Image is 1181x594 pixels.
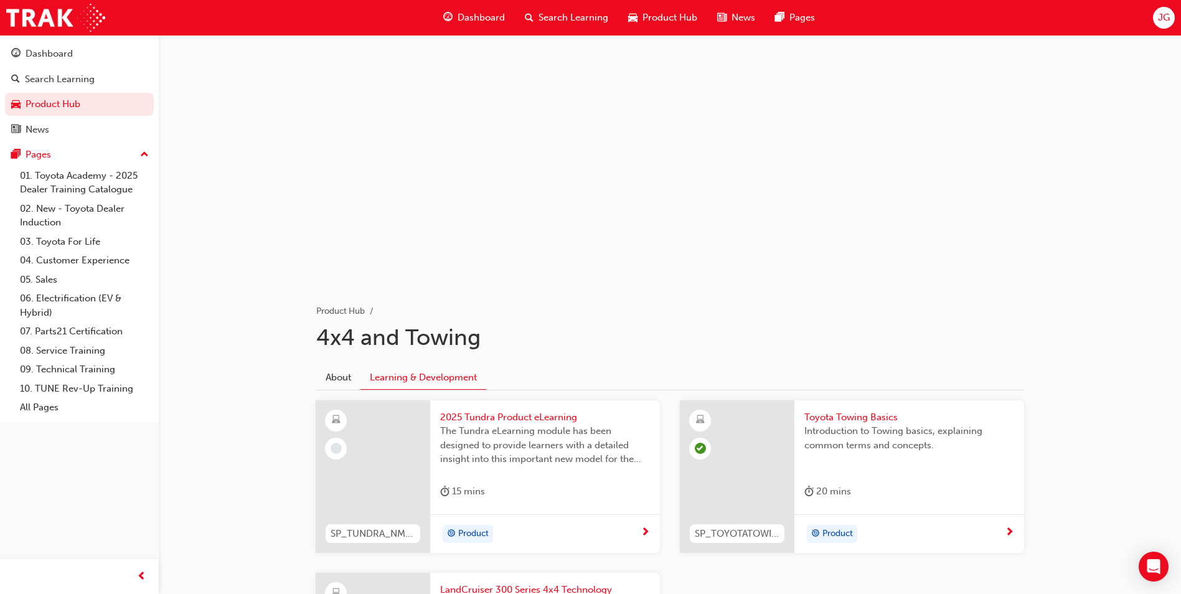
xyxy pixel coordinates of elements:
a: 06. Electrification (EV & Hybrid) [15,289,154,322]
span: Product [822,527,853,541]
button: Pages [5,143,154,166]
a: 08. Service Training [15,341,154,361]
span: next-icon [1005,527,1014,539]
span: prev-icon [137,569,146,585]
div: Open Intercom Messenger [1139,552,1169,582]
span: search-icon [11,74,20,85]
span: learningRecordVerb_NONE-icon [331,443,342,454]
span: learningResourceType_ELEARNING-icon [332,412,341,428]
span: pages-icon [775,10,784,26]
a: 05. Sales [15,270,154,290]
span: Dashboard [458,11,505,25]
span: Search Learning [539,11,608,25]
span: news-icon [11,125,21,136]
button: JG [1153,7,1175,29]
a: SP_TUNDRA_NM0924_EL2025 Tundra Product eLearningThe Tundra eLearning module has been designed to ... [316,400,660,554]
a: News [5,118,154,141]
span: next-icon [641,527,650,539]
span: search-icon [525,10,534,26]
span: learningResourceType_ELEARNING-icon [696,412,705,428]
a: Product Hub [5,93,154,116]
div: 15 mins [440,484,485,499]
span: Toyota Towing Basics [804,410,1014,425]
span: guage-icon [11,49,21,60]
div: Search Learning [25,72,95,87]
a: SP_TOYOTATOWING_0424Toyota Towing BasicsIntroduction to Towing basics, explaining common terms an... [680,400,1024,554]
span: JG [1158,11,1170,25]
span: Pages [789,11,815,25]
span: Product Hub [642,11,697,25]
div: News [26,123,49,137]
span: target-icon [447,526,456,542]
span: car-icon [11,99,21,110]
span: SP_TUNDRA_NM0924_EL [331,527,415,541]
span: target-icon [811,526,820,542]
span: Product [458,527,489,541]
a: 03. Toyota For Life [15,232,154,252]
a: pages-iconPages [765,5,825,31]
div: Pages [26,148,51,162]
a: Learning & Development [360,365,486,390]
a: 04. Customer Experience [15,251,154,270]
span: up-icon [140,147,149,163]
div: Dashboard [26,47,73,61]
h1: 4x4 and Towing [316,324,1023,351]
span: SP_TOYOTATOWING_0424 [695,527,779,541]
a: 01. Toyota Academy - 2025 Dealer Training Catalogue [15,166,154,199]
span: News [732,11,755,25]
img: Trak [6,4,105,32]
span: Introduction to Towing basics, explaining common terms and concepts. [804,424,1014,452]
button: DashboardSearch LearningProduct HubNews [5,40,154,143]
a: search-iconSearch Learning [515,5,618,31]
a: 10. TUNE Rev-Up Training [15,379,154,398]
a: About [316,365,360,389]
div: 20 mins [804,484,851,499]
span: The Tundra eLearning module has been designed to provide learners with a detailed insight into th... [440,424,650,466]
a: All Pages [15,398,154,417]
a: 09. Technical Training [15,360,154,379]
span: guage-icon [443,10,453,26]
a: Dashboard [5,42,154,65]
span: duration-icon [804,484,814,499]
span: pages-icon [11,149,21,161]
a: Search Learning [5,68,154,91]
a: news-iconNews [707,5,765,31]
a: guage-iconDashboard [433,5,515,31]
a: Product Hub [316,306,365,316]
span: news-icon [717,10,727,26]
span: car-icon [628,10,638,26]
a: 02. New - Toyota Dealer Induction [15,199,154,232]
span: duration-icon [440,484,449,499]
a: car-iconProduct Hub [618,5,707,31]
span: 2025 Tundra Product eLearning [440,410,650,425]
span: learningRecordVerb_PASS-icon [695,443,706,454]
a: 07. Parts21 Certification [15,322,154,341]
